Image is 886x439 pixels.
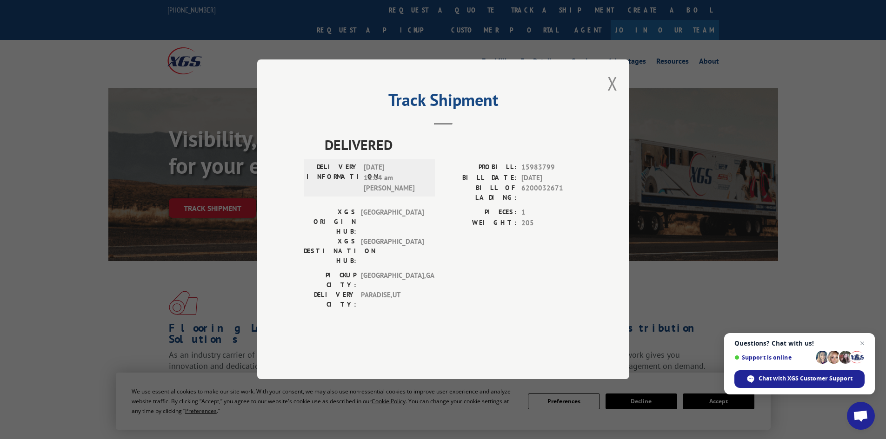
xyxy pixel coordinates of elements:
[443,218,517,229] label: WEIGHT:
[521,163,583,173] span: 15983799
[325,135,583,156] span: DELIVERED
[306,163,359,194] label: DELIVERY INFORMATION:
[364,163,426,194] span: [DATE] 11:04 am [PERSON_NAME]
[361,271,424,290] span: [GEOGRAPHIC_DATA] , GA
[443,173,517,183] label: BILL DATE:
[607,71,618,96] button: Close modal
[361,290,424,310] span: PARADISE , UT
[304,290,356,310] label: DELIVERY CITY:
[734,370,865,388] span: Chat with XGS Customer Support
[521,173,583,183] span: [DATE]
[734,354,813,361] span: Support is online
[521,183,583,203] span: 6200032671
[521,208,583,218] span: 1
[361,237,424,266] span: [GEOGRAPHIC_DATA]
[521,218,583,229] span: 205
[443,208,517,218] label: PIECES:
[734,340,865,347] span: Questions? Chat with us!
[443,183,517,203] label: BILL OF LADING:
[443,163,517,173] label: PROBILL:
[304,271,356,290] label: PICKUP CITY:
[847,402,875,430] a: Open chat
[304,93,583,111] h2: Track Shipment
[361,208,424,237] span: [GEOGRAPHIC_DATA]
[304,237,356,266] label: XGS DESTINATION HUB:
[759,374,853,383] span: Chat with XGS Customer Support
[304,208,356,237] label: XGS ORIGIN HUB:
